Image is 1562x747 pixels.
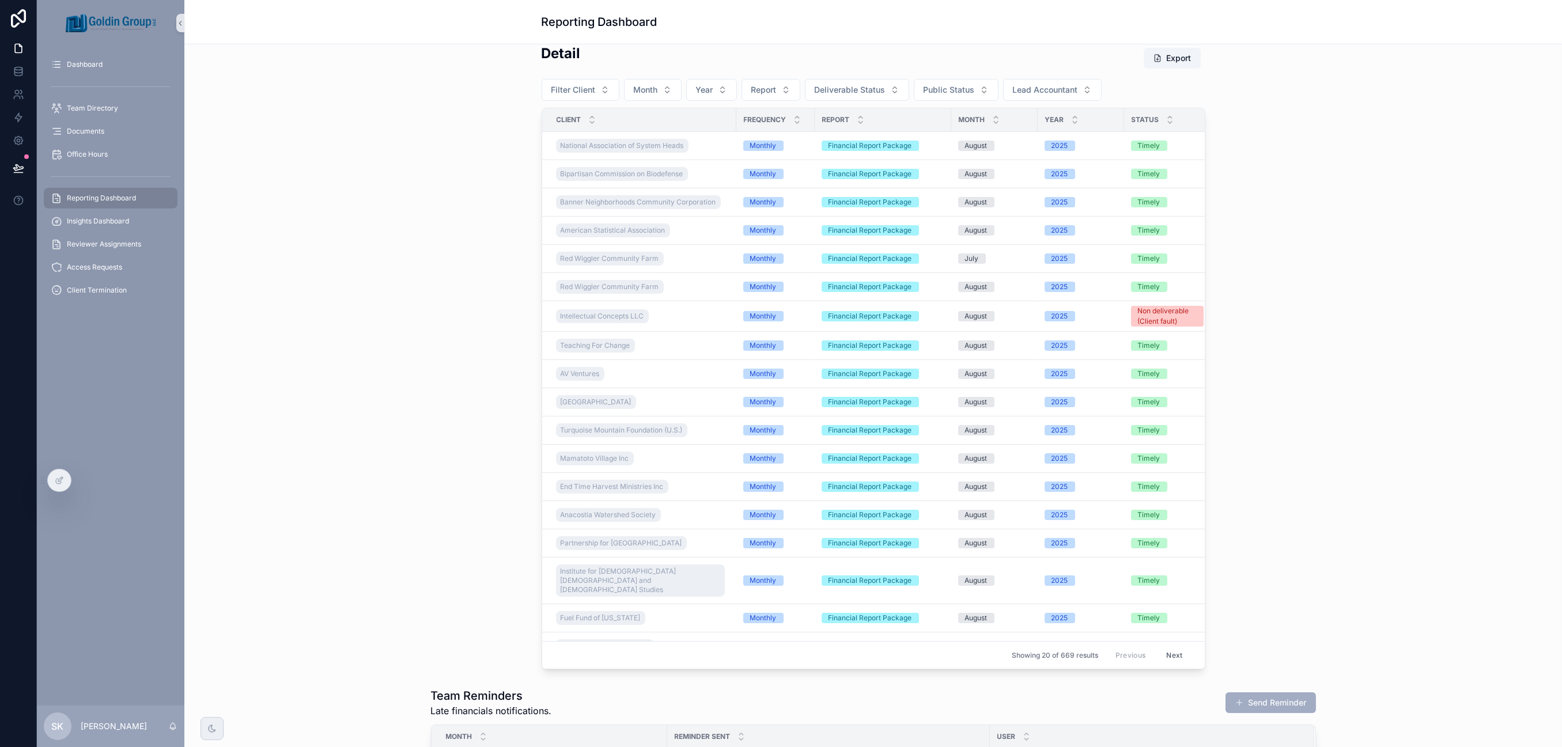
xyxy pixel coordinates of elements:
[44,121,177,142] a: Documents
[1226,692,1316,713] a: Send Reminder
[965,225,988,236] div: August
[561,510,656,520] span: Anacostia Watershed Society
[958,425,1031,435] a: August
[829,253,912,264] div: Financial Report Package
[958,197,1031,207] a: August
[1052,481,1068,492] div: 2025
[561,282,659,291] span: Red Wiggler Community Farm
[1045,253,1117,264] a: 2025
[1158,646,1190,664] button: Next
[1052,225,1068,236] div: 2025
[561,312,644,321] span: Intellectual Concepts LLC
[44,188,177,208] a: Reporting Dashboard
[561,397,631,407] span: [GEOGRAPHIC_DATA]
[958,613,1031,623] a: August
[750,311,777,321] div: Monthly
[750,613,777,623] div: Monthly
[1052,510,1068,520] div: 2025
[67,286,127,295] span: Client Termination
[561,198,716,207] span: Banner Neighborhoods Community Corporation
[1138,253,1160,264] div: Timely
[431,688,552,704] h1: Team Reminders
[965,340,988,351] div: August
[822,369,944,379] a: Financial Report Package
[446,732,472,741] span: Month
[556,611,645,625] a: Fuel Fund of [US_STATE]
[1138,397,1160,407] div: Timely
[67,127,104,136] span: Documents
[1138,340,1160,351] div: Timely
[829,453,912,464] div: Financial Report Package
[750,225,777,236] div: Monthly
[958,538,1031,548] a: August
[822,311,944,321] a: Financial Report Package
[556,452,634,465] a: Mamatoto Village Inc
[1131,225,1204,236] a: Timely
[965,481,988,492] div: August
[1144,48,1201,69] button: Export
[1045,425,1117,435] a: 2025
[743,311,808,321] a: Monthly
[1138,306,1197,327] div: Non deliverable (Client fault)
[542,44,581,63] h2: Detail
[743,425,808,435] a: Monthly
[1052,311,1068,321] div: 2025
[556,480,668,494] a: End Time Harvest Ministries Inc
[958,169,1031,179] a: August
[829,282,912,292] div: Financial Report Package
[1131,282,1204,292] a: Timely
[1045,197,1117,207] a: 2025
[556,193,729,211] a: Banner Neighborhoods Community Corporation
[744,115,786,124] span: Frequency
[822,481,944,492] a: Financial Report Package
[743,340,808,351] a: Monthly
[1131,481,1204,492] a: Timely
[822,575,944,586] a: Financial Report Package
[1138,575,1160,586] div: Timely
[965,425,988,435] div: August
[551,84,596,96] span: Filter Client
[743,481,808,492] a: Monthly
[1012,650,1098,659] span: Showing 20 of 669 results
[561,426,683,435] span: Turquoise Mountain Foundation (U.S.)
[556,421,729,439] a: Turquoise Mountain Foundation (U.S.)
[965,141,988,151] div: August
[1138,453,1160,464] div: Timely
[556,221,729,240] a: American Statistical Association
[1131,141,1204,151] a: Timely
[750,538,777,548] div: Monthly
[66,14,156,32] img: App logo
[556,195,721,209] a: Banner Neighborhoods Community Corporation
[914,79,999,101] button: Select Button
[556,639,654,653] a: Community Youth Advance
[958,340,1031,351] a: August
[634,84,658,96] span: Month
[1045,282,1117,292] a: 2025
[1045,141,1117,151] a: 2025
[556,449,729,468] a: Mamatoto Village Inc
[556,136,729,155] a: National Association of System Heads
[44,98,177,119] a: Team Directory
[822,115,850,124] span: Report
[965,282,988,292] div: August
[557,115,581,124] span: Client
[556,280,664,294] a: Red Wiggler Community Farm
[829,510,912,520] div: Financial Report Package
[750,197,777,207] div: Monthly
[958,369,1031,379] a: August
[556,506,729,524] a: Anacostia Watershed Society
[958,282,1031,292] a: August
[815,84,886,96] span: Deliverable Status
[1052,575,1068,586] div: 2025
[561,454,629,463] span: Mamatoto Village Inc
[561,482,664,491] span: End Time Harvest Ministries Inc
[742,79,800,101] button: Select Button
[686,79,737,101] button: Select Button
[965,369,988,379] div: August
[696,84,713,96] span: Year
[1045,453,1117,464] a: 2025
[1131,425,1204,435] a: Timely
[1131,575,1204,586] a: Timely
[750,282,777,292] div: Monthly
[965,197,988,207] div: August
